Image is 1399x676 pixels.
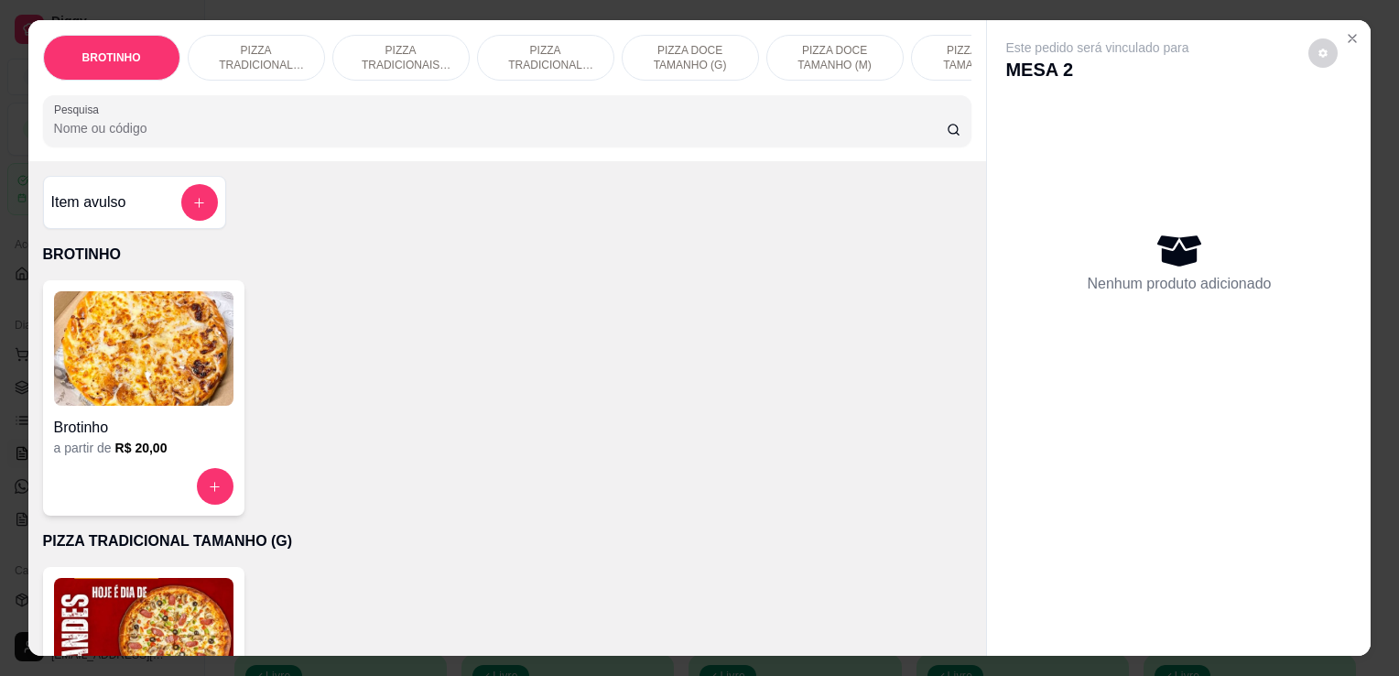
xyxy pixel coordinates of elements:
p: PIZZA TRADICIONAL TAMANHO (P) [493,43,599,72]
p: PIZZA DOCE TAMANHO (M) [782,43,888,72]
p: BROTINHO [82,50,141,65]
p: PIZZA TRADICIONAL TAMANHO (G) [43,530,972,552]
h6: R$ 20,00 [115,439,168,457]
p: PIZZA DOCE TAMANHO (G) [637,43,743,72]
button: add-separate-item [181,184,218,221]
button: Close [1338,24,1367,53]
button: increase-product-quantity [197,468,233,505]
p: PIZZA TRADICIONAL TAMANHO (G) [203,43,309,72]
div: a partir de [54,439,233,457]
p: MESA 2 [1005,57,1188,82]
p: Nenhum produto adicionado [1087,273,1271,295]
h4: Item avulso [51,191,126,213]
p: BROTINHO [43,244,972,266]
p: PIZZA DOCE TAMANHO (P) [927,43,1033,72]
label: Pesquisa [54,102,105,117]
img: product-image [54,291,233,406]
p: Este pedido será vinculado para [1005,38,1188,57]
input: Pesquisa [54,119,947,137]
button: decrease-product-quantity [1308,38,1338,68]
h4: Brotinho [54,417,233,439]
p: PIZZA TRADICIONAIS TAMANHO (M) [348,43,454,72]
